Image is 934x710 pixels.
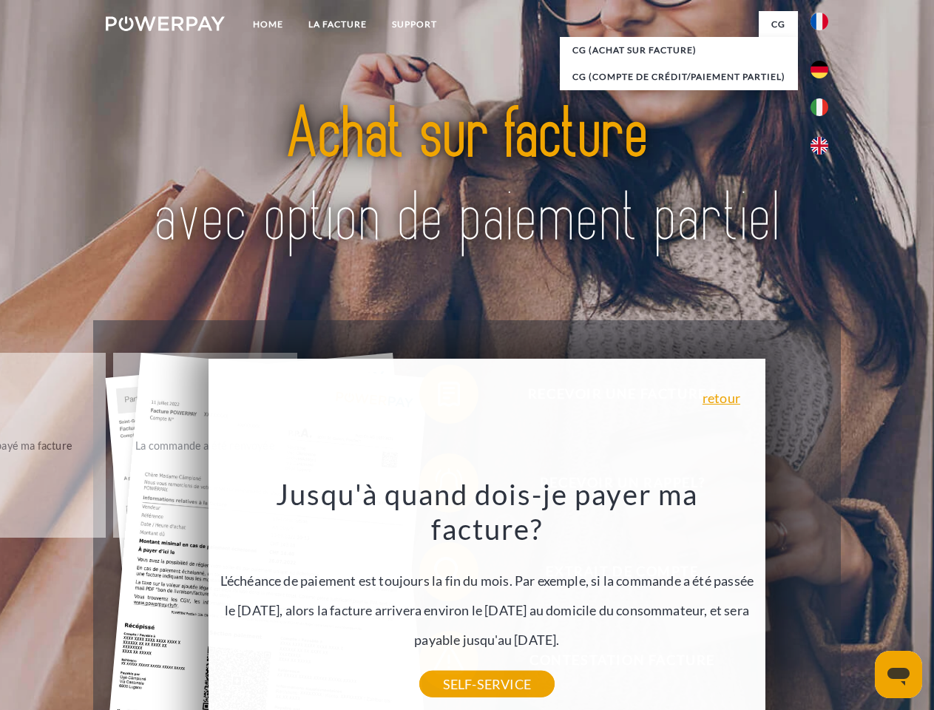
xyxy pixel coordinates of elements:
[141,71,793,283] img: title-powerpay_fr.svg
[703,391,740,405] a: retour
[811,13,828,30] img: fr
[296,11,379,38] a: LA FACTURE
[875,651,922,698] iframe: Bouton de lancement de la fenêtre de messagerie
[811,61,828,78] img: de
[217,476,757,684] div: L'échéance de paiement est toujours la fin du mois. Par exemple, si la commande a été passée le [...
[560,64,798,90] a: CG (Compte de crédit/paiement partiel)
[811,98,828,116] img: it
[419,671,555,697] a: SELF-SERVICE
[379,11,450,38] a: Support
[240,11,296,38] a: Home
[560,37,798,64] a: CG (achat sur facture)
[759,11,798,38] a: CG
[122,435,288,455] div: La commande a été renvoyée
[811,137,828,155] img: en
[106,16,225,31] img: logo-powerpay-white.svg
[217,476,757,547] h3: Jusqu'à quand dois-je payer ma facture?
